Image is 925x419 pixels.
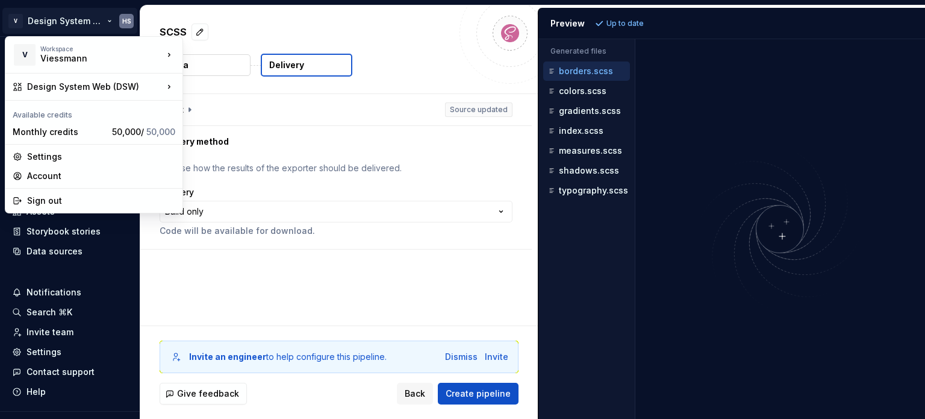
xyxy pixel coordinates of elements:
div: Sign out [27,195,175,207]
div: Monthly credits [13,126,107,138]
div: Design System Web (DSW) [27,81,163,93]
div: Settings [27,151,175,163]
div: Viessmann [40,52,143,65]
div: Account [27,170,175,182]
span: 50,000 / [112,127,175,137]
span: 50,000 [146,127,175,137]
div: Workspace [40,45,163,52]
div: Available credits [8,103,180,122]
div: V [14,44,36,66]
